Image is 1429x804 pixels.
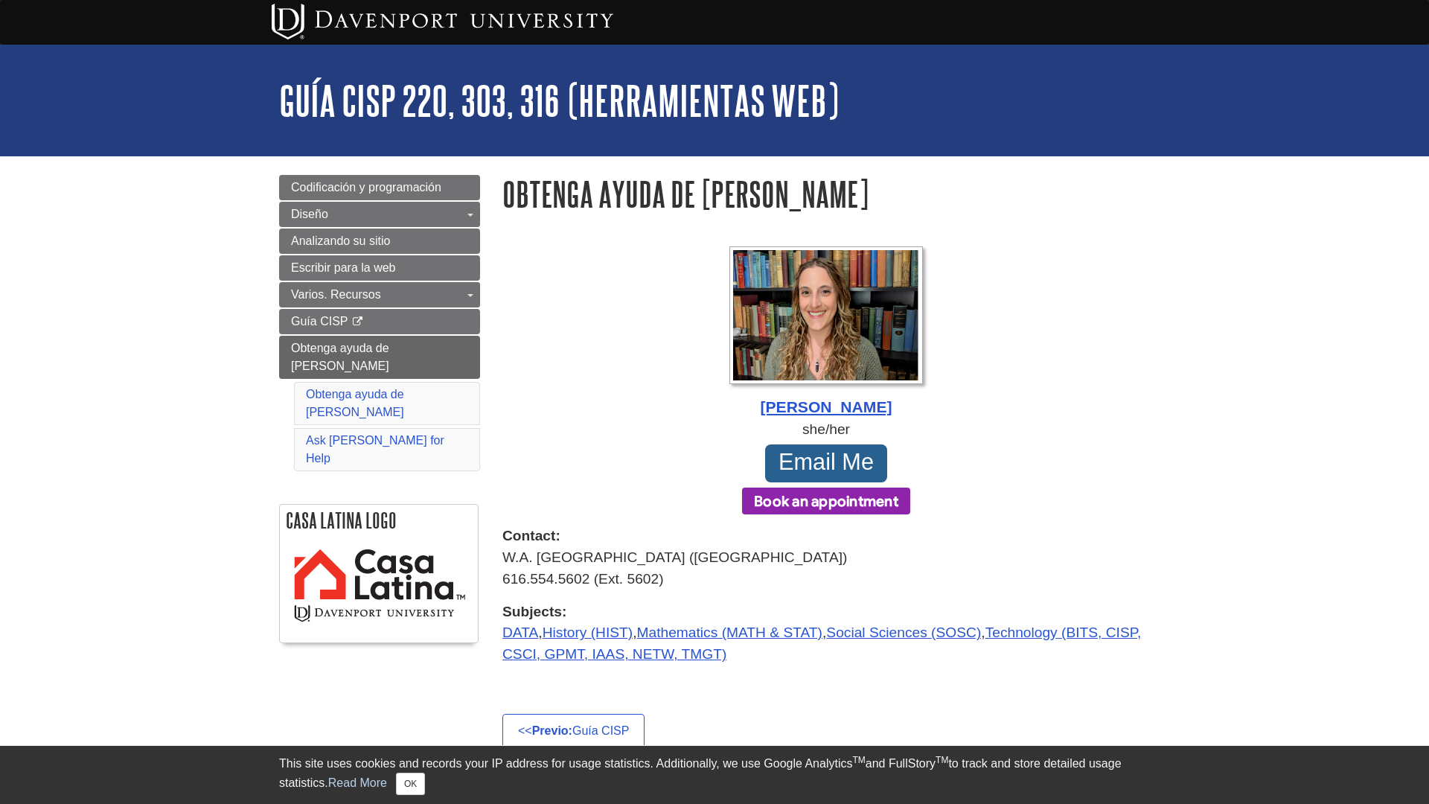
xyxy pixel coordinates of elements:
[279,77,839,124] a: Guía CISP 220, 303, 316 (Herramientas Web)
[543,625,633,640] a: History (HIST)
[291,315,348,328] span: Guía CISP
[502,602,1150,623] strong: Subjects:
[291,342,389,372] span: Obtenga ayuda de [PERSON_NAME]
[306,434,444,465] a: Ask [PERSON_NAME] for Help
[279,229,480,254] a: Analizando su sitio
[291,288,381,301] span: Varios. Recursos
[502,246,1150,419] a: Profile Photo [PERSON_NAME]
[502,547,1150,569] div: W.A. [GEOGRAPHIC_DATA] ([GEOGRAPHIC_DATA])
[729,246,923,384] img: Profile Photo
[765,444,888,482] a: Email Me
[502,714,645,748] a: <<Previo:Guía CISP
[306,388,404,418] a: Obtenga ayuda de [PERSON_NAME]
[280,505,478,536] h2: Casa Latina Logo
[502,526,1150,547] strong: Contact:
[279,282,480,307] a: Varios. Recursos
[279,309,480,334] a: Guía CISP
[936,755,948,765] sup: TM
[502,569,1150,590] div: 616.554.5602 (Ext. 5602)
[279,336,480,379] a: Obtenga ayuda de [PERSON_NAME]
[291,181,441,194] span: Codificación y programación
[351,317,364,327] i: This link opens in a new window
[279,255,480,281] a: Escribir para la web
[279,202,480,227] a: Diseño
[502,419,1150,441] div: she/her
[328,776,387,789] a: Read More
[826,625,981,640] a: Social Sciences (SOSC)
[502,625,538,640] a: DATA
[502,395,1150,419] div: [PERSON_NAME]
[279,755,1150,795] div: This site uses cookies and records your IP address for usage statistics. Additionally, we use Goo...
[532,724,572,737] strong: Previo:
[291,234,390,247] span: Analizando su sitio
[852,755,865,765] sup: TM
[279,175,480,658] div: Guide Page Menu
[272,4,613,39] img: Davenport University
[637,625,822,640] a: Mathematics (MATH & STAT)
[742,488,910,514] button: Book an appointment
[502,602,1150,666] div: , , , ,
[291,261,396,274] span: Escribir para la web
[396,773,425,795] button: Close
[279,175,480,200] a: Codificación y programación
[502,175,1150,213] h1: Obtenga ayuda de [PERSON_NAME]
[291,208,328,220] span: Diseño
